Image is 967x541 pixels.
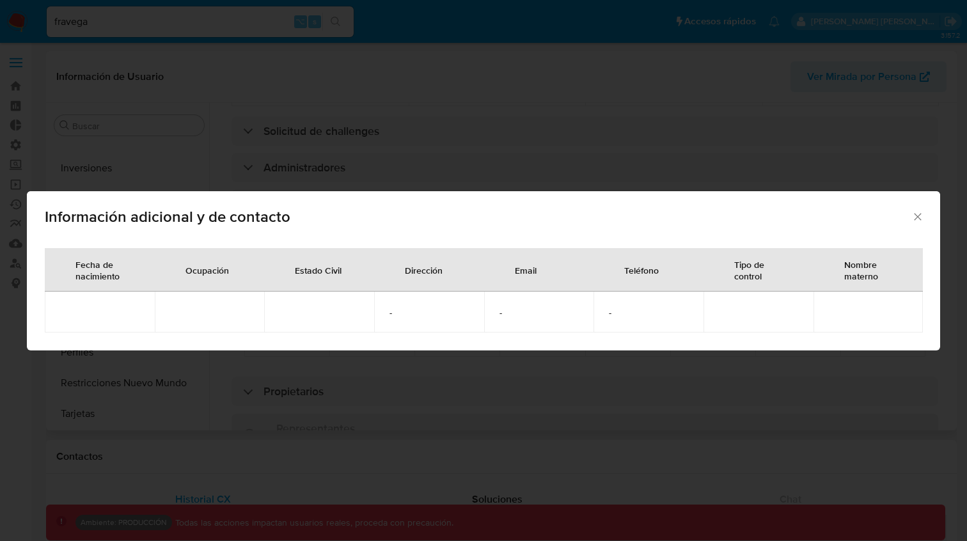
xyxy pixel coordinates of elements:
span: Información adicional y de contacto [45,209,911,224]
div: Teléfono [609,255,674,285]
div: Ocupación [170,255,244,285]
div: Dirección [389,255,458,285]
div: Nombre materno [829,249,908,291]
span: - [389,307,469,318]
div: Email [499,255,552,285]
span: - [609,307,688,318]
span: - [499,307,579,318]
div: Fecha de nacimiento [60,249,139,291]
div: Tipo de control [719,249,798,291]
div: Estado Civil [279,255,357,285]
button: Cerrar [911,210,923,222]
